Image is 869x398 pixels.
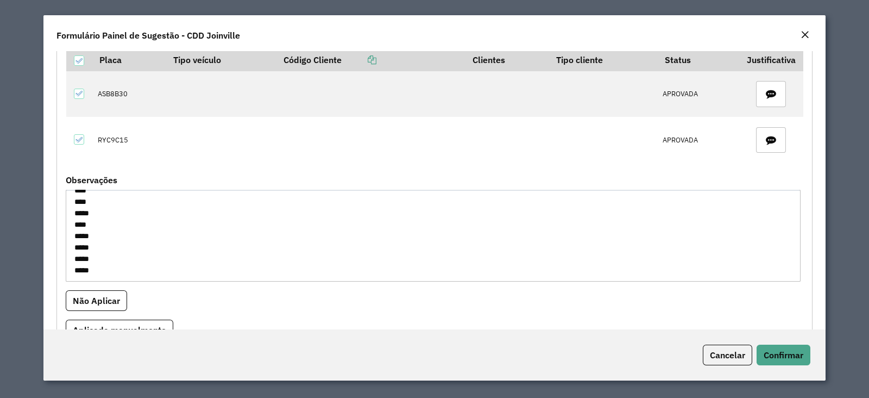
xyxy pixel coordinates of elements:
[549,48,657,71] th: Tipo cliente
[657,48,739,71] th: Status
[56,43,813,355] div: Rota Noturna/Vespertina - NÃO ATENDIDA AUTOMATICAMENTE
[657,117,739,163] td: APROVADA
[66,173,117,186] label: Observações
[56,29,240,42] h4: Formulário Painel de Sugestão - CDD Joinville
[757,345,810,365] button: Confirmar
[66,290,127,311] button: Não Aplicar
[710,350,745,360] span: Cancelar
[92,48,166,71] th: Placa
[92,71,166,117] td: ASB8B30
[797,28,813,42] button: Close
[92,117,166,163] td: RYC9C15
[465,48,549,71] th: Clientes
[657,71,739,117] td: APROVADA
[276,48,465,71] th: Código Cliente
[739,48,803,71] th: Justificativa
[342,54,376,65] a: Copiar
[703,345,752,365] button: Cancelar
[66,320,173,340] button: Aplicada manualmente
[764,350,803,360] span: Confirmar
[801,30,809,39] em: Fechar
[166,48,276,71] th: Tipo veículo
